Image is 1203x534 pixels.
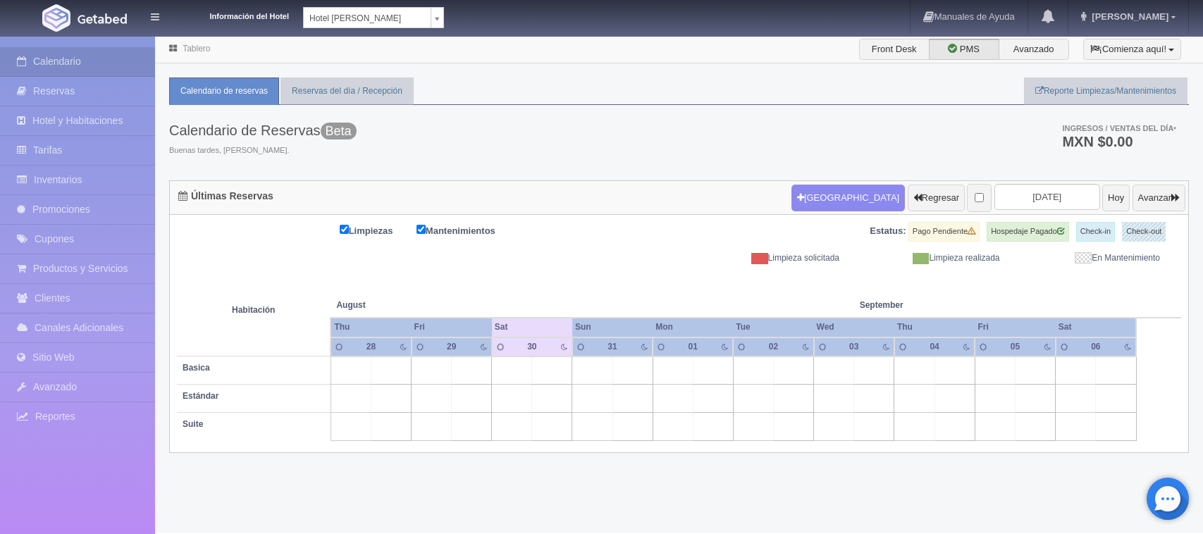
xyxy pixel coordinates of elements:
b: Suite [183,419,203,429]
b: Estándar [183,391,218,401]
label: Front Desk [859,39,930,60]
a: Reporte Limpiezas/Mantenimientos [1024,77,1187,105]
label: Hospedaje Pagado [987,222,1069,242]
dt: Información del Hotel [176,7,289,23]
div: Limpieza solicitada [690,252,851,264]
div: Limpieza realizada [850,252,1011,264]
label: Mantenimientos [417,222,517,238]
a: Calendario de reservas [169,77,279,105]
div: 01 [681,341,705,353]
label: Check-in [1076,222,1115,242]
label: Avanzado [999,39,1069,60]
a: Tablero [183,44,210,54]
button: Hoy [1102,185,1130,211]
th: Sun [572,318,653,337]
div: En Mantenimiento [1011,252,1171,264]
a: Reservas del día / Recepción [280,77,414,105]
h3: MXN $0.00 [1062,135,1176,149]
div: 29 [439,341,464,353]
span: Buenas tardes, [PERSON_NAME]. [169,145,357,156]
span: Beta [321,123,357,139]
th: Thu [894,318,975,337]
input: Limpiezas [340,225,349,234]
th: Thu [331,318,411,337]
th: Wed [814,318,894,337]
label: PMS [929,39,999,60]
b: Basica [183,363,210,373]
label: Limpiezas [340,222,414,238]
a: Hotel [PERSON_NAME] [303,7,444,28]
button: Regresar [908,185,965,211]
div: 04 [923,341,947,353]
label: Pago Pendiente [908,222,980,242]
img: Getabed [42,4,70,32]
div: 28 [359,341,383,353]
h4: Últimas Reservas [178,191,273,201]
input: Mantenimientos [417,225,426,234]
button: Avanzar [1133,185,1185,211]
h3: Calendario de Reservas [169,123,357,138]
div: 30 [520,341,545,353]
img: Getabed [78,13,127,24]
div: 31 [600,341,625,353]
span: [PERSON_NAME] [1088,11,1168,22]
label: Check-out [1122,222,1166,242]
div: 05 [1003,341,1028,353]
th: Fri [975,318,1055,337]
span: August [336,299,486,311]
th: Sat [1056,318,1136,337]
label: Estatus: [870,225,906,238]
div: 06 [1083,341,1108,353]
div: 02 [761,341,786,353]
button: [GEOGRAPHIC_DATA] [791,185,905,211]
span: September [860,299,1010,311]
strong: Habitación [232,305,275,315]
th: Mon [653,318,733,337]
span: Ingresos / Ventas del día [1062,124,1176,132]
th: Tue [733,318,813,337]
div: 03 [841,341,866,353]
th: Sat [492,318,572,337]
th: Fri [412,318,492,337]
span: Hotel [PERSON_NAME] [309,8,425,29]
button: ¡Comienza aquí! [1083,39,1181,60]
